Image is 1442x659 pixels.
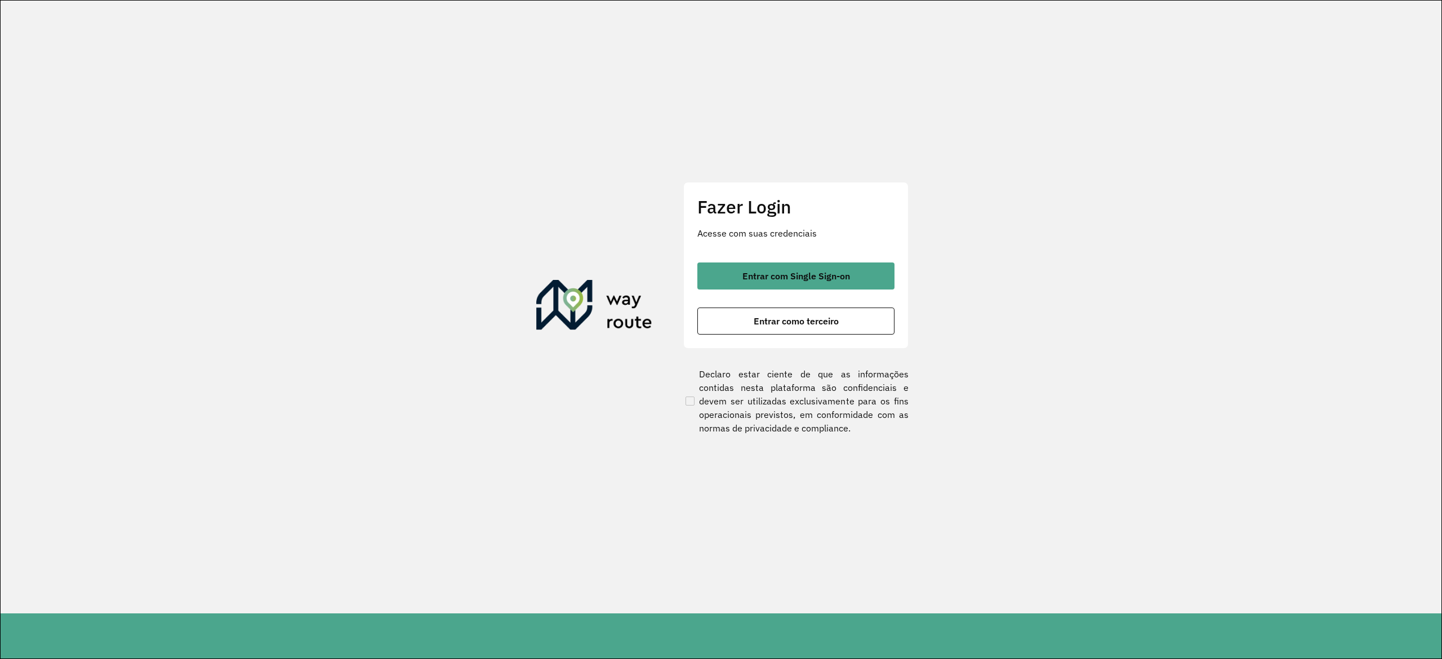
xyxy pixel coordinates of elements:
span: Entrar como terceiro [754,317,839,326]
p: Acesse com suas credenciais [697,226,894,240]
h2: Fazer Login [697,196,894,217]
button: button [697,262,894,290]
label: Declaro estar ciente de que as informações contidas nesta plataforma são confidenciais e devem se... [683,367,909,435]
span: Entrar com Single Sign-on [742,271,850,280]
button: button [697,308,894,335]
img: Roteirizador AmbevTech [536,280,652,334]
